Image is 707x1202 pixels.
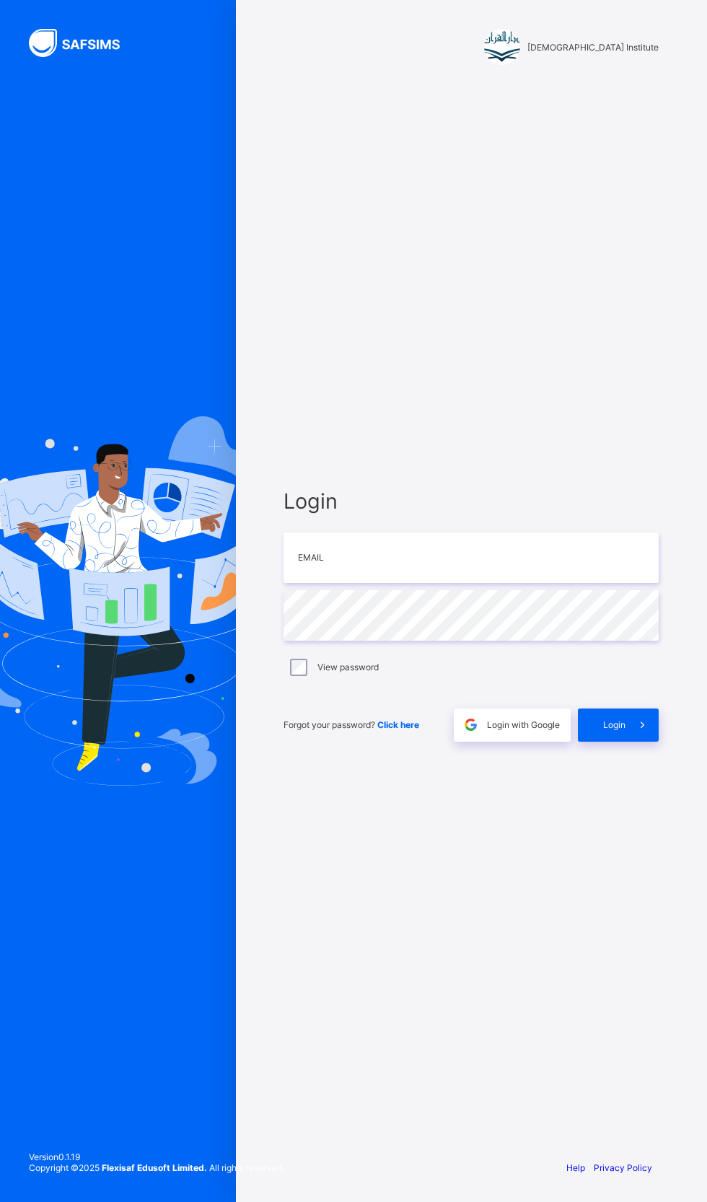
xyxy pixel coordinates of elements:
span: [DEMOGRAPHIC_DATA] Institute [527,42,659,53]
strong: Flexisaf Edusoft Limited. [102,1162,207,1173]
span: Login [284,488,659,514]
span: Version 0.1.19 [29,1151,284,1162]
label: View password [317,662,379,672]
img: google.396cfc9801f0270233282035f929180a.svg [462,716,479,733]
span: Forgot your password? [284,719,419,730]
img: SAFSIMS Logo [29,29,137,57]
a: Click here [377,719,419,730]
span: Copyright © 2025 All rights reserved. [29,1162,284,1173]
a: Privacy Policy [594,1162,652,1173]
span: Login with Google [487,719,560,730]
a: Help [566,1162,585,1173]
span: Login [603,719,625,730]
